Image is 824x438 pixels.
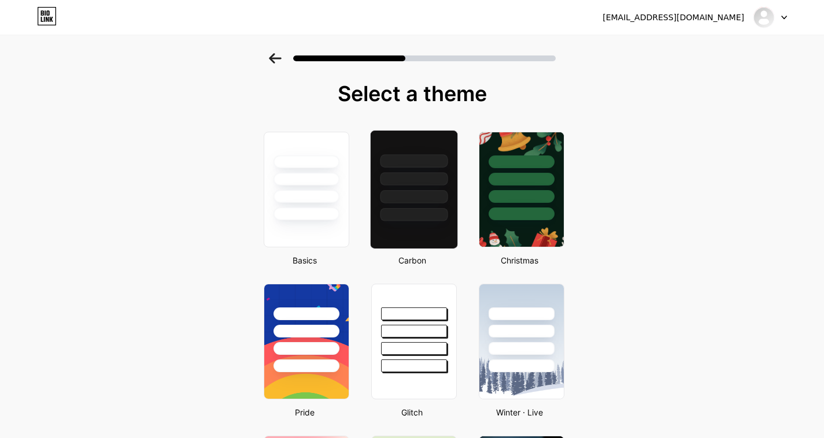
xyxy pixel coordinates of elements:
[475,406,564,418] div: Winter · Live
[259,82,566,105] div: Select a theme
[368,406,457,418] div: Glitch
[260,254,349,266] div: Basics
[368,254,457,266] div: Carbon
[753,6,775,28] img: neelammulundeast
[475,254,564,266] div: Christmas
[603,12,744,24] div: [EMAIL_ADDRESS][DOMAIN_NAME]
[260,406,349,418] div: Pride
